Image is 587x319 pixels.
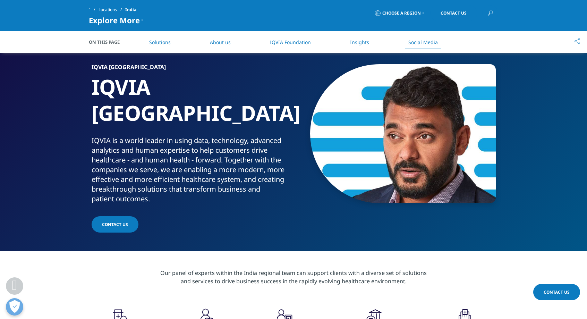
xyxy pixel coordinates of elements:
a: CONTACT US [92,216,138,233]
span: Choose a Region [382,10,421,16]
a: Products [247,35,273,43]
h6: IQVIA [GEOGRAPHIC_DATA] [92,64,291,74]
a: Solutions [188,35,215,43]
span: Contact Us [544,289,570,295]
p: Our panel of experts within the India regional team can support clients with a diverse set of sol... [158,269,429,289]
img: 22_rbuportraitoption.jpg [310,64,496,203]
h1: IQVIA [GEOGRAPHIC_DATA] [92,74,291,136]
a: Careers [409,35,432,43]
a: Insights [305,35,329,43]
span: Contact Us [441,11,467,15]
nav: Primary [147,24,498,57]
button: Открыть настройки [6,298,23,316]
a: About [360,35,378,43]
a: Contact Us [430,5,477,21]
div: IQVIA is a world leader in using data, technology, advanced analytics and human expertise to help... [92,136,291,204]
span: CONTACT US [102,221,128,227]
a: Contact Us [533,284,580,300]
